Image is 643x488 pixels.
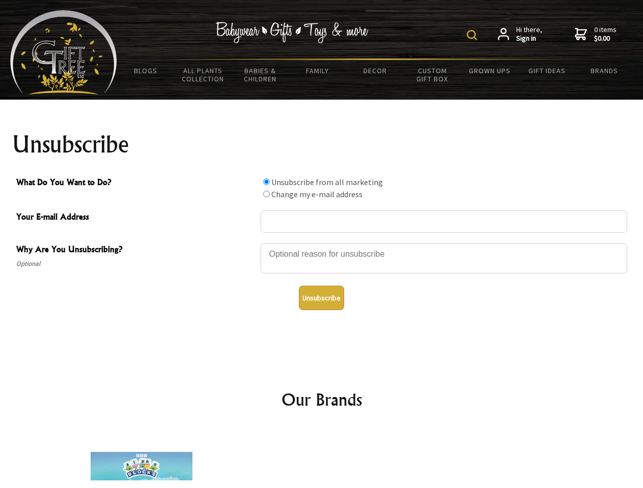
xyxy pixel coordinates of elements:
[461,60,518,81] a: Grown Ups
[467,30,477,40] img: product search
[20,387,623,412] h2: Our Brands
[271,189,362,199] label: Change my e-mail address
[216,22,369,43] img: Babywear - Gifts - Toys & more
[12,132,631,157] h1: Unsubscribe
[16,243,256,258] span: Why Are You Unsubscribing?
[261,210,627,233] input: Your E-mail Address
[175,60,232,89] a: All Plants Collection
[516,25,542,43] span: Hi there,
[261,243,627,273] textarea: Why Are You Unsubscribing?
[117,60,175,81] a: BLOGS
[16,176,256,191] span: What Do You Want to Do?
[263,191,270,197] input: What Do You Want to Do?
[498,25,542,43] a: Hi there,Sign in
[16,210,256,225] span: Your E-mail Address
[289,60,347,81] a: Family
[575,25,617,43] a: 0 items$0.00
[516,34,542,43] strong: Sign in
[576,60,633,81] a: Brands
[404,60,461,89] a: Custom Gift Box
[232,60,289,89] a: Babies & Children
[16,258,256,270] span: Optional
[10,10,117,95] img: Babyware - Gifts - Toys and more...
[299,286,344,310] button: Unsubscribe
[594,25,617,43] span: 0 items
[263,178,270,185] input: What Do You Want to Do?
[346,60,404,81] a: Decor
[271,177,383,187] label: Unsubscribe from all marketing
[594,34,617,43] strong: $0.00
[518,60,576,81] a: Gift Ideas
